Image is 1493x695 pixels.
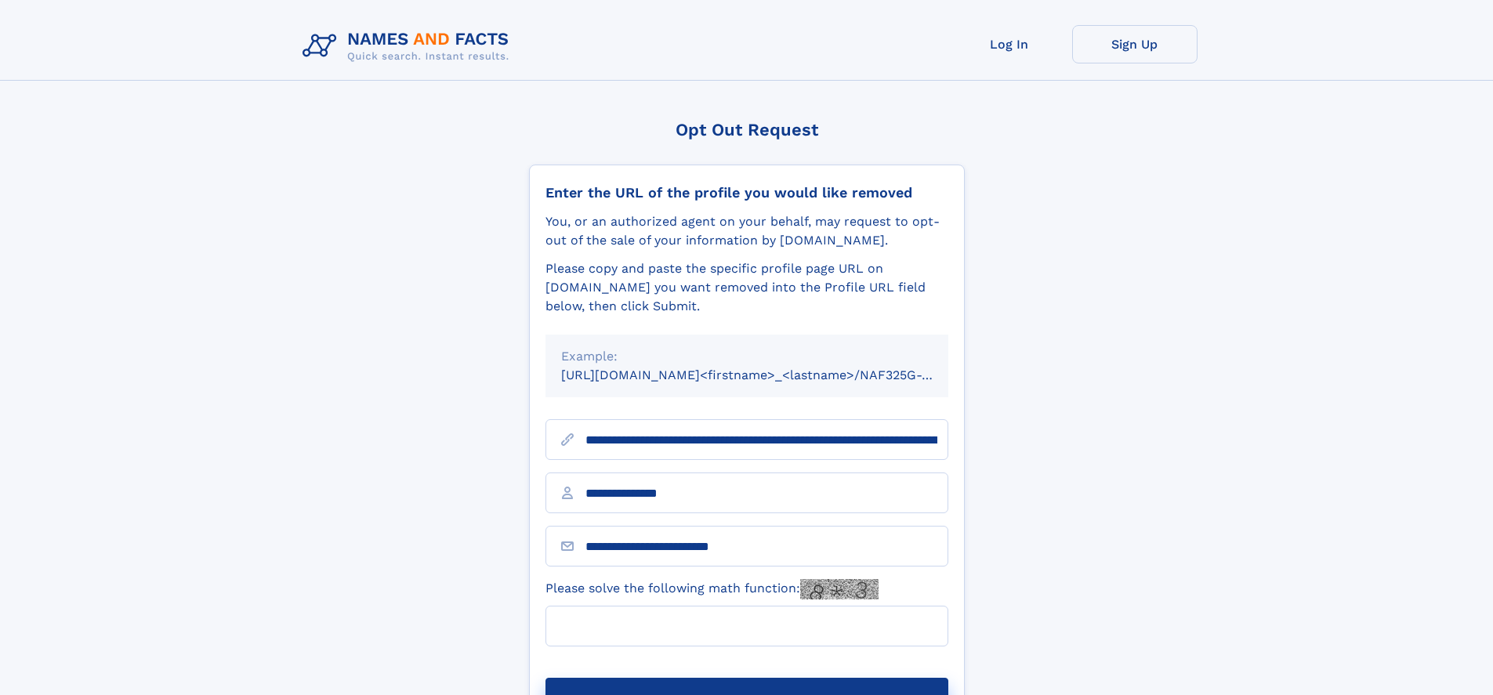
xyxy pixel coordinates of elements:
img: Logo Names and Facts [296,25,522,67]
a: Log In [947,25,1072,63]
a: Sign Up [1072,25,1198,63]
div: Please copy and paste the specific profile page URL on [DOMAIN_NAME] you want removed into the Pr... [545,259,948,316]
label: Please solve the following math function: [545,579,879,599]
div: Enter the URL of the profile you would like removed [545,184,948,201]
div: Opt Out Request [529,120,965,139]
small: [URL][DOMAIN_NAME]<firstname>_<lastname>/NAF325G-xxxxxxxx [561,367,978,382]
div: Example: [561,347,933,366]
div: You, or an authorized agent on your behalf, may request to opt-out of the sale of your informatio... [545,212,948,250]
